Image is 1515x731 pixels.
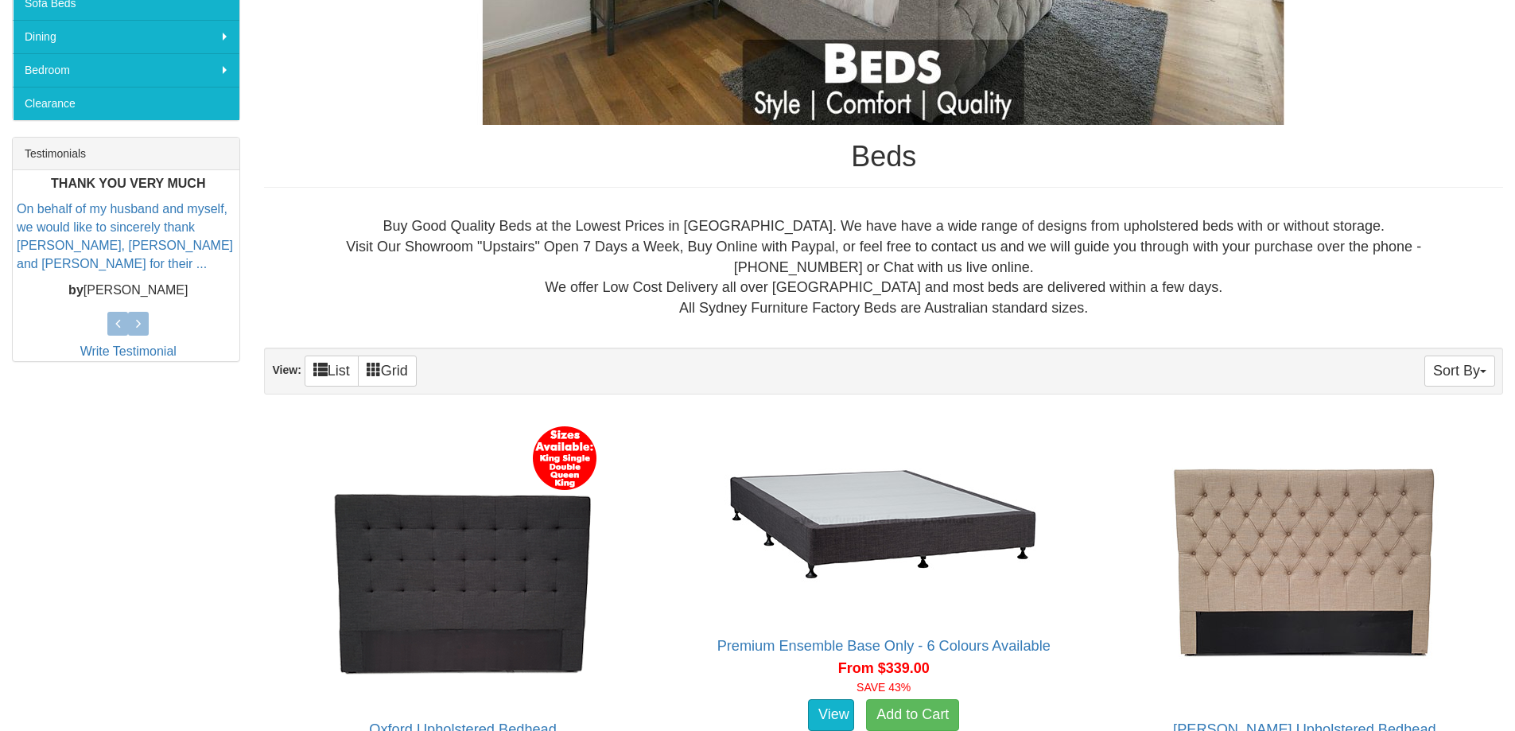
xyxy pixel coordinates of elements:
b: THANK YOU VERY MUCH [51,177,205,190]
a: Premium Ensemble Base Only - 6 Colours Available [717,638,1051,654]
a: Write Testimonial [80,344,177,358]
a: List [305,356,359,387]
h1: Beds [264,141,1503,173]
a: Clearance [13,87,239,120]
a: Dining [13,20,239,53]
span: From $339.00 [838,660,930,676]
button: Sort By [1424,356,1495,387]
a: View [808,699,854,731]
a: Bedroom [13,53,239,87]
div: Testimonials [13,138,239,170]
p: [PERSON_NAME] [17,282,239,300]
a: Add to Cart [866,699,959,731]
strong: View: [272,364,301,376]
b: by [68,283,84,297]
a: Grid [358,356,417,387]
img: Florence Upholstered Bedhead [1161,419,1447,706]
img: Premium Ensemble Base Only - 6 Colours Available [721,419,1047,622]
a: On behalf of my husband and myself, we would like to sincerely thank [PERSON_NAME], [PERSON_NAME]... [17,203,233,271]
img: Oxford Upholstered Bedhead [320,419,606,706]
div: Buy Good Quality Beds at the Lowest Prices in [GEOGRAPHIC_DATA]. We have have a wide range of des... [277,216,1490,319]
font: SAVE 43% [857,681,911,694]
